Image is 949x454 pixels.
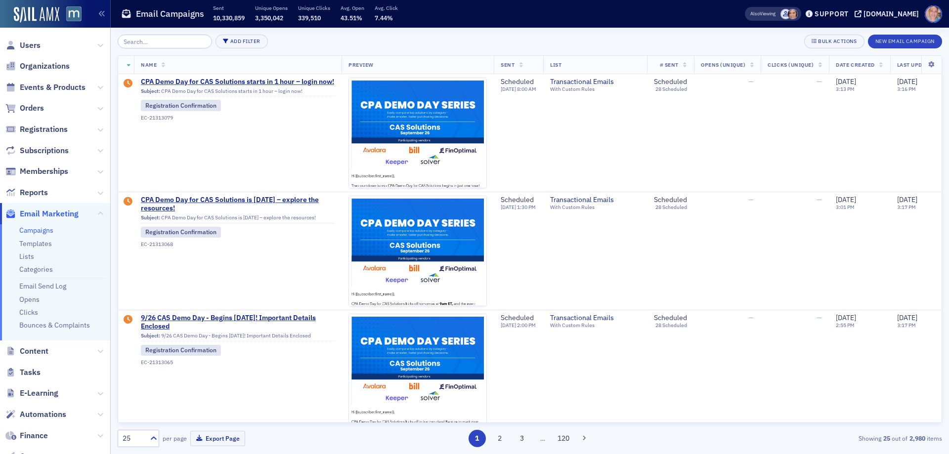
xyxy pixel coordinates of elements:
[348,61,374,68] span: Preview
[141,214,160,221] span: Subject:
[59,6,82,23] a: View Homepage
[341,14,362,22] span: 43.51%
[375,14,393,22] span: 7.44%
[855,10,922,17] button: [DOMAIN_NAME]
[5,103,44,114] a: Orders
[255,14,283,22] span: 3,350,042
[5,187,48,198] a: Reports
[501,61,515,68] span: Sent
[5,61,70,72] a: Organizations
[836,61,874,68] span: Date Created
[141,214,335,223] div: CPA Demo Day for CAS Solutions is [DATE] – explore the resources!
[897,195,917,204] span: [DATE]
[550,314,640,323] a: Transactional Emails
[20,40,41,51] span: Users
[20,430,48,441] span: Finance
[141,332,335,341] div: 9/26 CAS Demo Day - Begins [DATE]! Important Details Enclosed
[19,239,52,248] a: Templates
[897,204,916,210] time: 3:17 PM
[5,367,41,378] a: Tasks
[501,204,517,210] span: [DATE]
[141,359,335,366] div: EC-21313065
[19,282,66,290] a: Email Send Log
[501,85,517,92] span: [DATE]
[20,166,68,177] span: Memberships
[141,61,157,68] span: Name
[5,430,48,441] a: Finance
[501,78,536,86] div: Scheduled
[897,322,916,329] time: 3:17 PM
[20,124,68,135] span: Registrations
[897,61,936,68] span: Last Updated
[136,8,204,20] h1: Email Campaigns
[517,204,536,210] span: 1:30 PM
[817,313,822,322] span: —
[298,4,330,11] p: Unique Clicks
[141,241,335,248] div: EC-21313068
[14,7,59,23] a: SailAMX
[655,86,687,92] div: 28 Scheduled
[804,35,864,48] button: Bulk Actions
[341,4,364,11] p: Avg. Open
[469,430,486,447] button: 1
[141,314,335,331] a: 9/26 CAS Demo Day - Begins [DATE]! Important Details Enclosed
[897,313,917,322] span: [DATE]
[19,252,34,261] a: Lists
[501,314,536,323] div: Scheduled
[5,145,69,156] a: Subscriptions
[20,187,48,198] span: Reports
[817,195,822,204] span: —
[141,345,221,356] div: Registration Confirmation
[20,388,58,399] span: E-Learning
[216,35,268,48] button: Add Filter
[836,85,855,92] time: 3:13 PM
[190,431,245,446] button: Export Page
[19,308,38,317] a: Clicks
[118,35,212,48] input: Search…
[19,295,40,304] a: Opens
[20,82,86,93] span: Events & Products
[555,430,572,447] button: 120
[815,9,849,18] div: Support
[213,4,245,11] p: Sent
[491,430,508,447] button: 2
[768,61,814,68] span: Clicks (Unique)
[836,77,856,86] span: [DATE]
[925,5,942,23] span: Profile
[655,204,687,210] div: 28 Scheduled
[5,208,79,219] a: Email Marketing
[868,35,942,48] button: New Email Campaign
[701,61,745,68] span: Opens (Unique)
[5,82,86,93] a: Events & Products
[141,196,335,213] a: CPA Demo Day for CAS Solutions is [DATE] – explore the resources!
[550,78,640,86] a: Transactional Emails
[141,88,335,97] div: CPA Demo Day for CAS Solutions starts in 1 hour – login now!
[141,332,160,339] span: Subject:
[836,313,856,322] span: [DATE]
[836,322,855,329] time: 2:55 PM
[868,36,942,45] a: New Email Campaign
[750,10,760,17] div: Also
[517,85,536,92] span: 8:00 AM
[897,85,916,92] time: 3:16 PM
[20,208,79,219] span: Email Marketing
[655,322,687,329] div: 28 Scheduled
[514,430,531,447] button: 3
[748,77,754,86] span: —
[550,196,640,205] span: Transactional Emails
[660,61,679,68] span: # Sent
[550,86,640,92] div: With Custom Rules
[19,226,53,235] a: Campaigns
[124,197,132,207] div: Draft
[5,388,58,399] a: E-Learning
[19,265,53,274] a: Categories
[20,409,66,420] span: Automations
[654,196,687,205] div: Scheduled
[536,434,550,443] span: …
[517,322,536,329] span: 2:00 PM
[20,145,69,156] span: Subscriptions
